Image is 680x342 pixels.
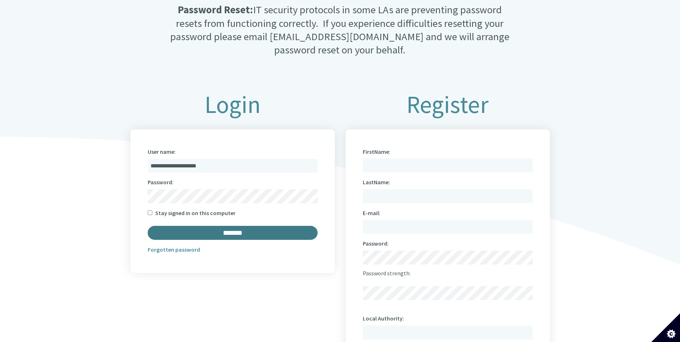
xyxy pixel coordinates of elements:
label: E-mail: [363,208,380,218]
button: Set cookie preferences [651,313,680,342]
h1: Login [130,91,335,118]
a: Forgotten password [148,246,200,254]
span: Password strength: [363,270,410,277]
label: Password: [148,177,173,188]
strong: Password Reset: [178,4,253,16]
h1: Register [346,91,550,118]
label: Password: [363,238,389,249]
label: Stay signed in on this computer [155,208,236,218]
label: LastName: [363,177,390,188]
label: Local Authority: [363,314,404,324]
label: FirstName: [363,147,390,157]
label: User name: [148,147,176,157]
